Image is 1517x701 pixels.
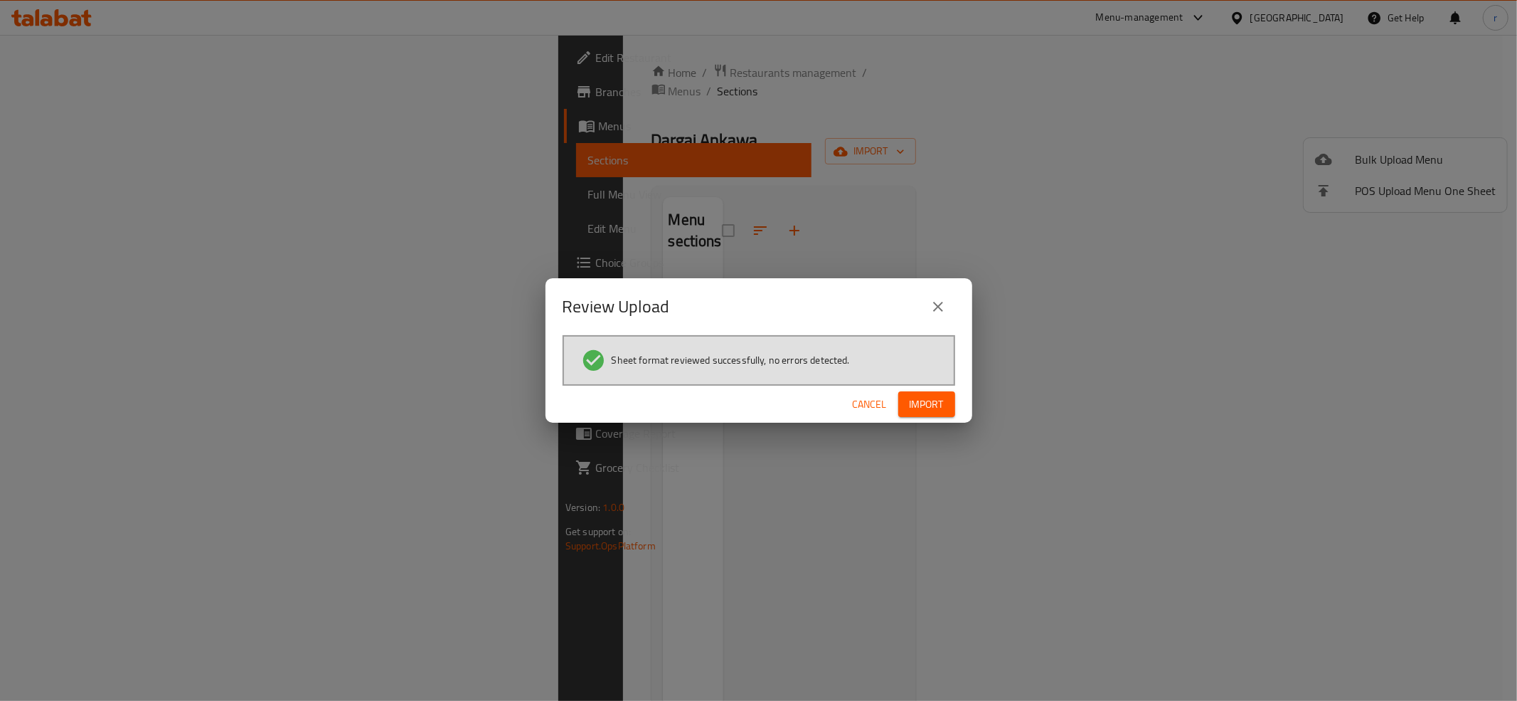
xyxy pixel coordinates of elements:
[853,396,887,413] span: Cancel
[898,391,955,418] button: Import
[612,353,850,367] span: Sheet format reviewed successfully, no errors detected.
[921,290,955,324] button: close
[847,391,893,418] button: Cancel
[563,295,670,318] h2: Review Upload
[910,396,944,413] span: Import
